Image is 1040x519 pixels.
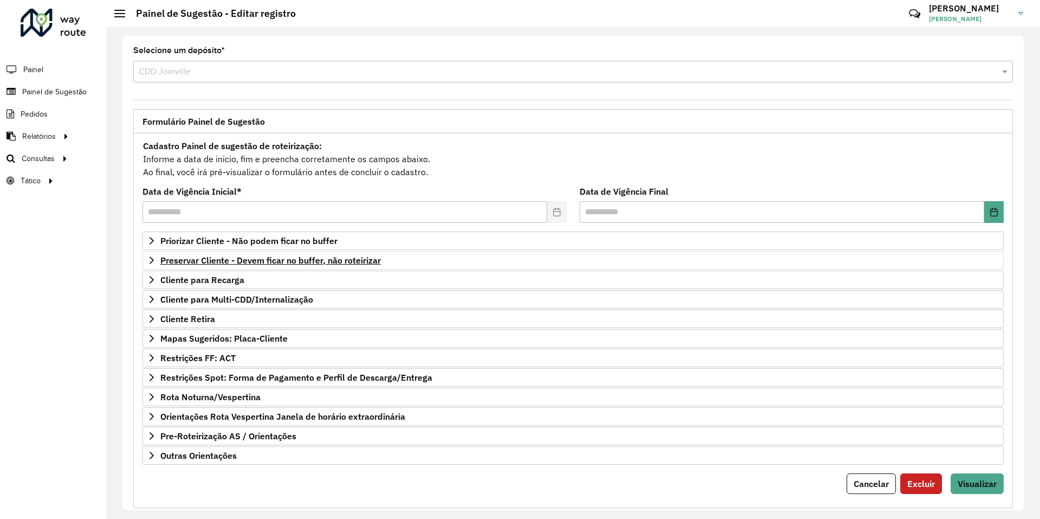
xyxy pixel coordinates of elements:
span: Restrições FF: ACT [160,354,236,362]
span: Cancelar [854,478,889,489]
a: Mapas Sugeridos: Placa-Cliente [142,329,1004,348]
span: Cliente para Recarga [160,275,244,284]
span: Excluir [907,478,935,489]
span: Pre-Roteirização AS / Orientações [160,432,296,440]
h2: Painel de Sugestão - Editar registro [125,8,296,20]
span: Painel de Sugestão [22,86,87,98]
a: Restrições Spot: Forma de Pagamento e Perfil de Descarga/Entrega [142,368,1004,387]
span: Mapas Sugeridos: Placa-Cliente [160,334,288,343]
span: Rota Noturna/Vespertina [160,393,261,401]
span: Relatórios [22,131,56,142]
span: Visualizar [958,478,997,489]
span: Painel [23,64,43,75]
a: Outras Orientações [142,446,1004,465]
a: Preservar Cliente - Devem ficar no buffer, não roteirizar [142,251,1004,270]
strong: Cadastro Painel de sugestão de roteirização: [143,140,322,151]
span: Preservar Cliente - Devem ficar no buffer, não roteirizar [160,256,381,265]
span: Cliente para Multi-CDD/Internalização [160,295,313,304]
a: Restrições FF: ACT [142,349,1004,367]
button: Choose Date [984,201,1004,223]
span: Tático [21,175,41,187]
button: Cancelar [847,473,896,494]
a: Cliente para Recarga [142,271,1004,289]
span: Consultas [22,153,55,164]
span: Priorizar Cliente - Não podem ficar no buffer [160,236,337,245]
a: Contato Rápido [903,2,926,25]
a: Cliente para Multi-CDD/Internalização [142,290,1004,309]
h3: [PERSON_NAME] [929,3,1010,14]
label: Data de Vigência Inicial [142,185,242,198]
span: Orientações Rota Vespertina Janela de horário extraordinária [160,412,405,421]
span: Pedidos [21,108,48,120]
label: Data de Vigência Final [580,185,668,198]
label: Selecione um depósito [133,44,225,57]
button: Visualizar [951,473,1004,494]
a: Pre-Roteirização AS / Orientações [142,427,1004,445]
a: Priorizar Cliente - Não podem ficar no buffer [142,232,1004,250]
a: Rota Noturna/Vespertina [142,388,1004,406]
a: Cliente Retira [142,310,1004,328]
span: Formulário Painel de Sugestão [142,117,265,126]
span: [PERSON_NAME] [929,14,1010,24]
button: Excluir [900,473,942,494]
span: Outras Orientações [160,451,237,460]
span: Restrições Spot: Forma de Pagamento e Perfil de Descarga/Entrega [160,373,432,382]
a: Orientações Rota Vespertina Janela de horário extraordinária [142,407,1004,426]
div: Informe a data de inicio, fim e preencha corretamente os campos abaixo. Ao final, você irá pré-vi... [142,139,1004,179]
span: Cliente Retira [160,315,215,323]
